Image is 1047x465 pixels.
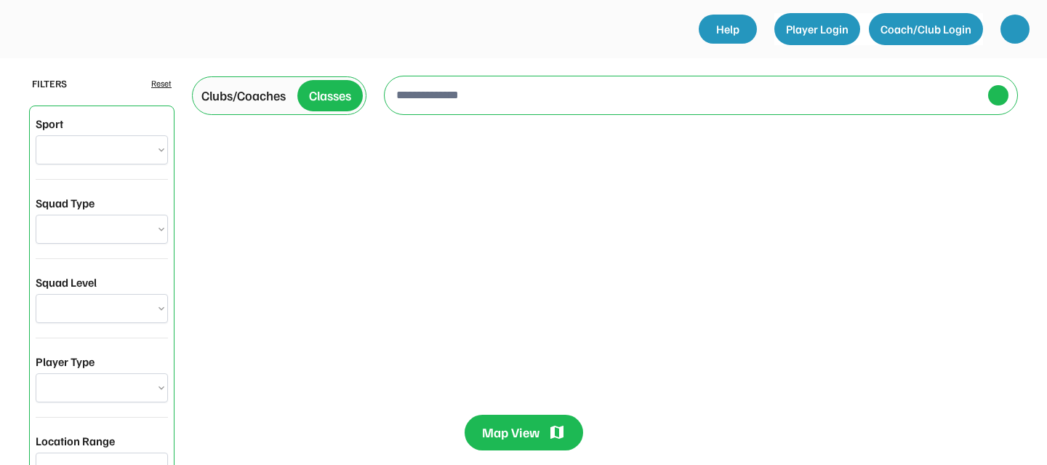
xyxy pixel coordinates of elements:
[699,15,757,44] a: Help
[36,353,95,370] div: Player Type
[1008,22,1022,36] img: yH5BAEAAAAALAAAAAABAAEAAAIBRAA7
[309,86,351,106] div: Classes
[774,13,860,45] button: Player Login
[482,424,539,442] div: Map View
[36,194,95,212] div: Squad Type
[869,13,983,45] button: Coach/Club Login
[992,90,1004,101] img: yH5BAEAAAAALAAAAAABAAEAAAIBRAA7
[36,274,97,291] div: Squad Level
[20,15,166,42] img: yH5BAEAAAAALAAAAAABAAEAAAIBRAA7
[201,86,286,106] div: Clubs/Coaches
[36,115,63,132] div: Sport
[32,76,67,91] div: FILTERS
[151,77,172,90] div: Reset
